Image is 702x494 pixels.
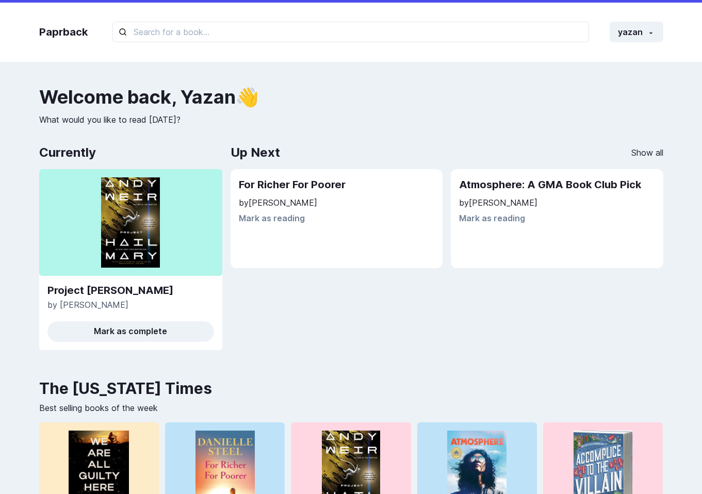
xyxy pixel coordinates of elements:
[47,321,214,342] button: Mark as complete
[231,142,280,163] h2: Up Next
[459,196,655,209] p: by [PERSON_NAME]
[101,177,160,268] img: Woman paying for a purchase
[39,87,663,107] h2: Welcome back , Yazan 👋
[631,146,663,159] a: Show all
[39,379,663,398] h2: The [US_STATE] Times
[39,24,88,40] a: Paprback
[60,300,128,310] span: [PERSON_NAME]
[239,196,434,209] p: by [PERSON_NAME]
[39,142,222,163] h2: Currently
[239,213,305,223] button: Mark as reading
[459,213,525,223] button: Mark as reading
[459,177,655,192] h2: Atmosphere: A GMA Book Club Pick
[112,22,589,42] input: Search for a book...
[610,22,663,42] button: yazan
[239,177,434,192] h2: For Richer For Poorer
[39,402,663,414] p: Best selling books of the week
[47,299,214,311] p: by
[39,113,663,126] p: What would you like to read [DATE]?
[47,284,214,297] a: Project [PERSON_NAME]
